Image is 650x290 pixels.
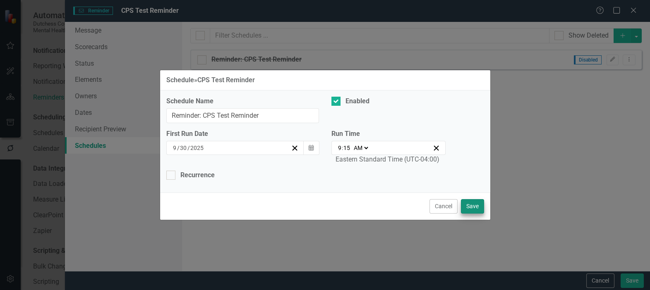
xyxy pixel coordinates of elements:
[345,97,369,106] div: Enabled
[187,144,190,152] span: /
[166,97,319,106] label: Schedule Name
[166,76,255,84] div: Schedule » CPS Test Reminder
[429,199,458,214] button: Cancel
[336,155,439,164] div: Eastern Standard Time (UTC-04:00)
[338,144,342,152] input: --
[177,144,180,152] span: /
[331,129,446,139] label: Run Time
[166,129,319,139] div: First Run Date
[342,144,343,152] span: :
[461,199,484,214] button: Save
[180,171,215,180] div: Recurrence
[343,144,350,152] input: --
[166,108,319,124] input: Schedule Name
